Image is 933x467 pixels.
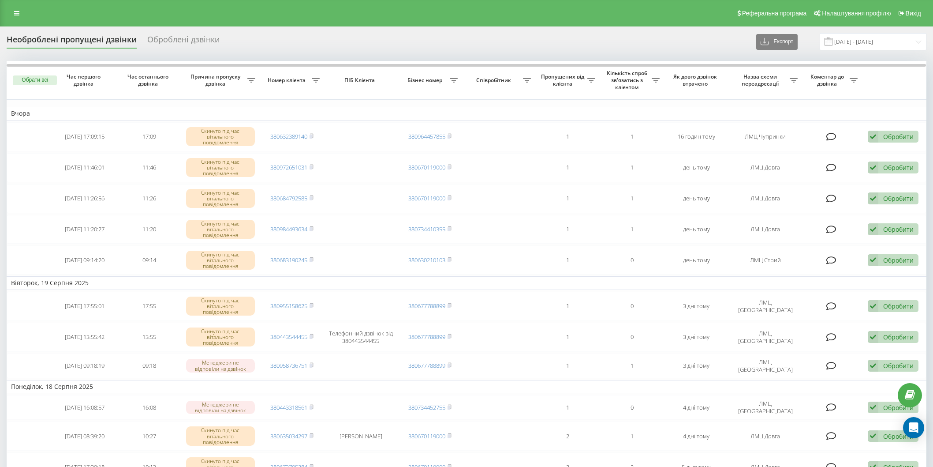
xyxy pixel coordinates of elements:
[756,34,798,50] button: Експорт
[117,153,181,182] td: 11:46
[117,292,181,321] td: 17:55
[270,256,307,264] a: 380683190245
[883,302,914,310] div: Обробити
[60,73,110,87] span: Час першого дзвінка
[466,77,523,84] span: Співробітник
[270,302,307,310] a: 380955158625
[186,401,255,414] div: Менеджери не відповіли на дзвінок
[117,354,181,378] td: 09:18
[408,194,445,202] a: 380670119000
[806,73,850,87] span: Коментар до дзвінка
[906,10,921,17] span: Вихід
[13,75,57,85] button: Обрати всі
[7,276,926,290] td: Вівторок, 19 Серпня 2025
[117,245,181,275] td: 09:14
[264,77,312,84] span: Номер клієнта
[332,77,390,84] span: ПІБ Клієнта
[186,297,255,316] div: Скинуто під час вітального повідомлення
[540,73,587,87] span: Пропущених від клієнта
[883,163,914,172] div: Обробити
[270,432,307,440] a: 380635034297
[270,132,307,140] a: 380632389140
[728,354,802,378] td: ЛМЦ [GEOGRAPHIC_DATA]
[535,184,600,213] td: 1
[408,225,445,233] a: 380734410355
[270,225,307,233] a: 380984493634
[600,153,664,182] td: 1
[408,362,445,369] a: 380677788899
[270,403,307,411] a: 380443318561
[7,380,926,393] td: Понеділок, 18 Серпня 2025
[186,426,255,446] div: Скинуто під час вітального повідомлення
[664,153,728,182] td: день тому
[186,127,255,147] div: Скинуто під час вітального повідомлення
[664,422,728,451] td: 4 дні тому
[903,417,924,438] div: Open Intercom Messenger
[535,292,600,321] td: 1
[742,10,807,17] span: Реферальна програма
[186,189,255,208] div: Скинуто під час вітального повідомлення
[883,256,914,264] div: Обробити
[600,122,664,151] td: 1
[186,328,255,347] div: Скинуто під час вітального повідомлення
[883,194,914,203] div: Обробити
[535,122,600,151] td: 1
[728,422,802,451] td: ЛМЦ Довга
[728,153,802,182] td: ЛМЦ Довга
[52,245,117,275] td: [DATE] 09:14:20
[883,225,914,233] div: Обробити
[883,132,914,141] div: Обробити
[600,422,664,451] td: 1
[664,323,728,352] td: 3 дні тому
[117,422,181,451] td: 10:27
[822,10,891,17] span: Налаштування профілю
[324,422,398,451] td: [PERSON_NAME]
[52,323,117,352] td: [DATE] 13:55:42
[117,395,181,420] td: 16:08
[117,184,181,213] td: 11:26
[600,354,664,378] td: 1
[728,395,802,420] td: ЛМЦ [GEOGRAPHIC_DATA]
[728,323,802,352] td: ЛМЦ [GEOGRAPHIC_DATA]
[408,333,445,341] a: 380677788899
[664,122,728,151] td: 16 годин тому
[535,245,600,275] td: 1
[664,292,728,321] td: 3 дні тому
[52,354,117,378] td: [DATE] 09:18:19
[604,70,652,90] span: Кількість спроб зв'язатись з клієнтом
[270,194,307,202] a: 380684792585
[186,158,255,177] div: Скинуто під час вітального повідомлення
[52,395,117,420] td: [DATE] 16:08:57
[270,362,307,369] a: 380958736751
[664,354,728,378] td: 3 дні тому
[600,245,664,275] td: 0
[535,215,600,244] td: 1
[600,395,664,420] td: 0
[52,122,117,151] td: [DATE] 17:09:15
[117,122,181,151] td: 17:09
[186,220,255,239] div: Скинуто під час вітального повідомлення
[402,77,450,84] span: Бізнес номер
[728,122,802,151] td: ЛМЦ Чупринки
[600,184,664,213] td: 1
[408,403,445,411] a: 380734452755
[186,251,255,270] div: Скинуто під час вітального повідомлення
[664,245,728,275] td: день тому
[600,323,664,352] td: 0
[186,359,255,372] div: Менеджери не відповіли на дзвінок
[883,333,914,341] div: Обробити
[883,403,914,412] div: Обробити
[733,73,790,87] span: Назва схеми переадресації
[883,362,914,370] div: Обробити
[52,215,117,244] td: [DATE] 11:20:27
[270,333,307,341] a: 380443544455
[124,73,174,87] span: Час останнього дзвінка
[883,432,914,441] div: Обробити
[117,323,181,352] td: 13:55
[408,256,445,264] a: 380630210103
[728,184,802,213] td: ЛМЦ Довга
[600,215,664,244] td: 1
[52,292,117,321] td: [DATE] 17:55:01
[664,395,728,420] td: 4 дні тому
[408,132,445,140] a: 380964457855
